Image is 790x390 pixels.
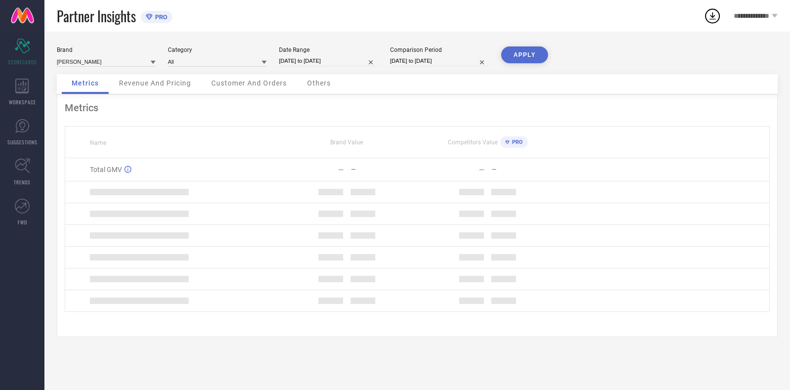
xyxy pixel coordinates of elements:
[351,166,417,173] div: —
[510,139,523,145] span: PRO
[211,79,287,87] span: Customer And Orders
[307,79,331,87] span: Others
[9,98,36,106] span: WORKSPACE
[57,6,136,26] span: Partner Insights
[704,7,721,25] div: Open download list
[330,139,363,146] span: Brand Value
[279,46,378,53] div: Date Range
[7,138,38,146] span: SUGGESTIONS
[501,46,548,63] button: APPLY
[279,56,378,66] input: Select date range
[90,139,106,146] span: Name
[14,178,31,186] span: TRENDS
[390,46,489,53] div: Comparison Period
[18,218,27,226] span: FWD
[492,166,557,173] div: —
[153,13,167,21] span: PRO
[90,166,122,173] span: Total GMV
[448,139,498,146] span: Competitors Value
[390,56,489,66] input: Select comparison period
[119,79,191,87] span: Revenue And Pricing
[479,166,484,173] div: —
[338,166,344,173] div: —
[57,46,156,53] div: Brand
[8,58,37,66] span: SCORECARDS
[65,102,770,114] div: Metrics
[72,79,99,87] span: Metrics
[168,46,267,53] div: Category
